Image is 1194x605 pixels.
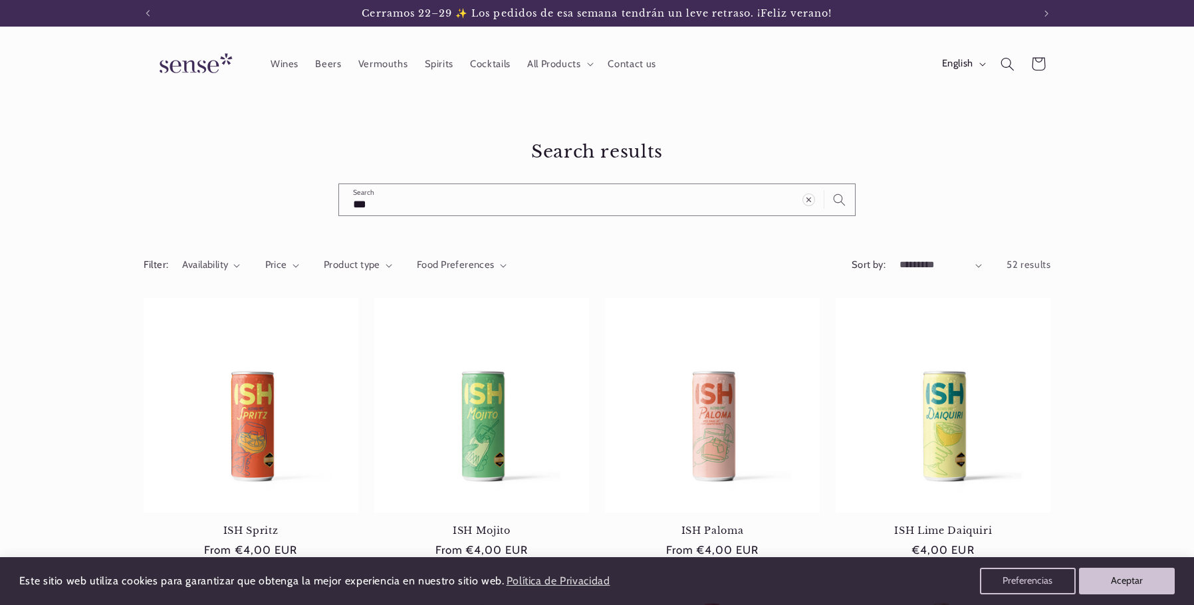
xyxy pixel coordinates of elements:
summary: All Products [519,49,600,78]
h1: Search results [144,140,1051,163]
span: Availability [182,259,228,271]
button: Aceptar [1079,568,1175,594]
summary: Product type (0 selected) [324,258,392,273]
span: Contact us [608,58,656,70]
span: Food Preferences [417,259,495,271]
span: Vermouths [358,58,408,70]
a: Beers [307,49,350,78]
button: English [933,51,992,77]
button: Clear search term [794,184,824,215]
span: Este sitio web utiliza cookies para garantizar que obtenga la mejor experiencia en nuestro sitio ... [19,574,505,587]
h2: Filter: [144,258,169,273]
a: ISH Spritz [144,525,358,537]
a: Contact us [600,49,665,78]
a: Política de Privacidad (opens in a new tab) [504,570,612,593]
span: Price [265,259,287,271]
a: Wines [262,49,306,78]
a: ISH Mojito [374,525,589,537]
img: Sense [144,45,243,83]
span: English [942,57,973,71]
summary: Food Preferences (0 selected) [417,258,507,273]
span: All Products [527,58,581,70]
span: Beers [315,58,341,70]
span: Spirits [425,58,453,70]
a: ISH Paloma [605,525,820,537]
a: Cocktails [462,49,519,78]
span: 52 results [1007,259,1050,271]
span: Cerramos 22–29 ✨ Los pedidos de esa semana tendrán un leve retraso. ¡Feliz verano! [362,7,832,19]
a: Sense [138,40,249,88]
summary: Search [992,49,1022,79]
a: Spirits [416,49,462,78]
span: Product type [324,259,380,271]
button: Search [824,184,855,215]
summary: Price [265,258,299,273]
a: ISH Lime Daiquiri [836,525,1050,537]
a: Vermouths [350,49,416,78]
span: Wines [271,58,298,70]
summary: Availability (0 selected) [182,258,240,273]
button: Preferencias [980,568,1076,594]
span: Cocktails [470,58,511,70]
label: Sort by: [852,259,886,271]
